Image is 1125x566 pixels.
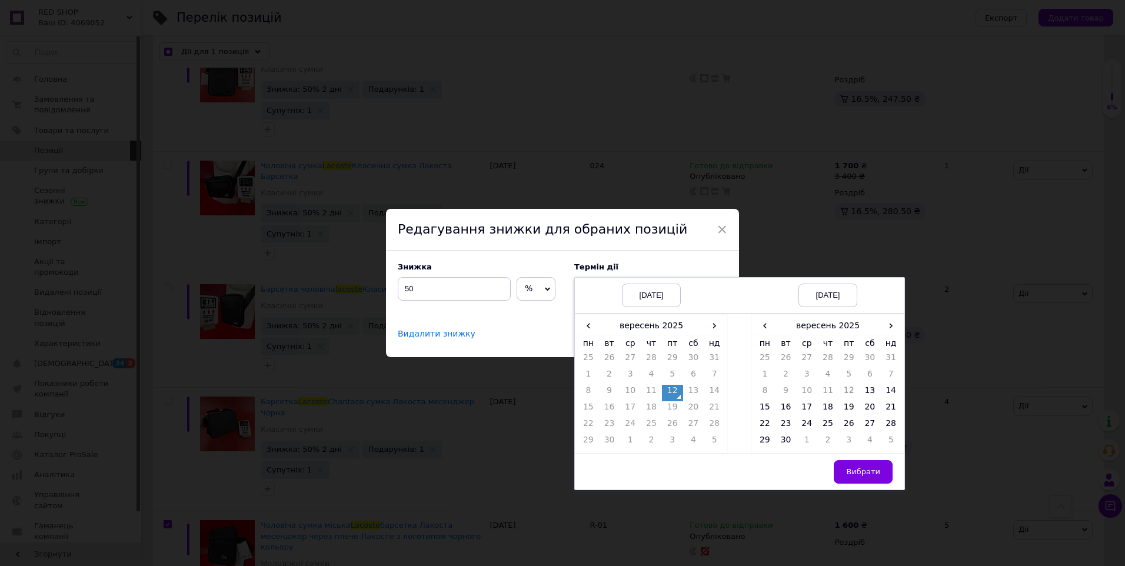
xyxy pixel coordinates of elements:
[704,401,725,418] td: 21
[398,262,432,271] span: Знижка
[880,352,901,368] td: 31
[662,434,683,451] td: 3
[880,401,901,418] td: 21
[817,335,838,352] th: чт
[796,434,817,451] td: 1
[599,418,620,434] td: 23
[796,352,817,368] td: 27
[880,335,901,352] th: нд
[641,401,662,418] td: 18
[662,352,683,368] td: 29
[599,434,620,451] td: 30
[641,418,662,434] td: 25
[704,434,725,451] td: 5
[662,368,683,385] td: 5
[599,352,620,368] td: 26
[578,385,599,401] td: 8
[838,368,860,385] td: 5
[754,335,775,352] th: пн
[754,352,775,368] td: 25
[683,434,704,451] td: 4
[860,385,881,401] td: 13
[860,335,881,352] th: сб
[838,401,860,418] td: 19
[754,434,775,451] td: 29
[599,401,620,418] td: 16
[880,368,901,385] td: 7
[796,335,817,352] th: ср
[704,352,725,368] td: 31
[398,329,475,339] span: Видалити знижку
[599,317,704,335] th: вересень 2025
[578,317,599,334] span: ‹
[754,418,775,434] td: 22
[775,418,797,434] td: 23
[578,352,599,368] td: 25
[620,418,641,434] td: 24
[704,317,725,334] span: ›
[599,335,620,352] th: вт
[860,418,881,434] td: 27
[880,317,901,334] span: ›
[398,277,511,301] input: 0
[398,222,687,237] span: Редагування знижки для обраних позицій
[754,385,775,401] td: 8
[817,418,838,434] td: 25
[683,352,704,368] td: 30
[754,401,775,418] td: 15
[775,335,797,352] th: вт
[662,385,683,401] td: 12
[620,385,641,401] td: 10
[796,385,817,401] td: 10
[817,401,838,418] td: 18
[796,401,817,418] td: 17
[860,401,881,418] td: 20
[880,418,901,434] td: 28
[838,335,860,352] th: пт
[704,368,725,385] td: 7
[704,385,725,401] td: 14
[775,368,797,385] td: 2
[775,401,797,418] td: 16
[662,418,683,434] td: 26
[817,352,838,368] td: 28
[683,401,704,418] td: 20
[775,352,797,368] td: 26
[599,385,620,401] td: 9
[834,460,893,484] button: Вибрати
[641,352,662,368] td: 28
[817,368,838,385] td: 4
[620,401,641,418] td: 17
[683,368,704,385] td: 6
[704,418,725,434] td: 28
[796,368,817,385] td: 3
[683,418,704,434] td: 27
[578,335,599,352] th: пн
[838,434,860,451] td: 3
[717,219,727,239] span: ×
[620,434,641,451] td: 1
[578,401,599,418] td: 15
[846,467,880,476] span: Вибрати
[860,434,881,451] td: 4
[641,385,662,401] td: 11
[860,352,881,368] td: 30
[880,434,901,451] td: 5
[838,418,860,434] td: 26
[775,434,797,451] td: 30
[798,284,857,307] div: [DATE]
[525,284,532,293] span: %
[662,401,683,418] td: 19
[599,368,620,385] td: 2
[838,352,860,368] td: 29
[775,317,881,335] th: вересень 2025
[578,368,599,385] td: 1
[578,434,599,451] td: 29
[838,385,860,401] td: 12
[620,368,641,385] td: 3
[622,284,681,307] div: [DATE]
[641,434,662,451] td: 2
[796,418,817,434] td: 24
[817,434,838,451] td: 2
[754,317,775,334] span: ‹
